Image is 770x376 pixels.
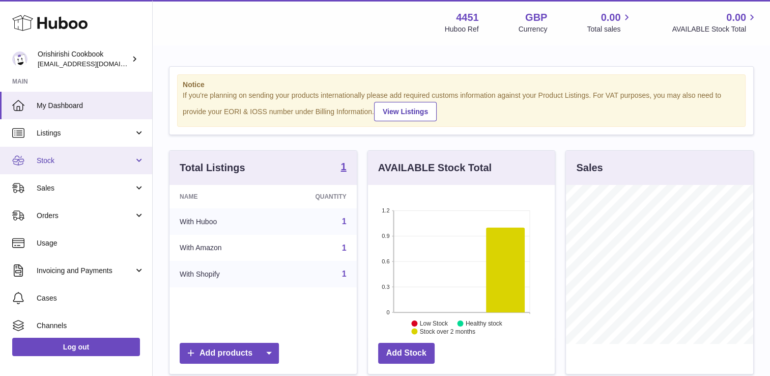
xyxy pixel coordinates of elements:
span: Usage [37,238,145,248]
text: 0.9 [382,233,389,239]
a: 0.00 AVAILABLE Stock Total [672,11,758,34]
span: Sales [37,183,134,193]
a: View Listings [374,102,437,121]
h3: AVAILABLE Stock Total [378,161,492,175]
a: 0.00 Total sales [587,11,632,34]
td: With Huboo [169,208,272,235]
span: Orders [37,211,134,221]
a: 1 [342,244,347,252]
div: Currency [519,24,548,34]
text: 0 [386,309,389,315]
strong: Notice [183,80,740,90]
h3: Sales [576,161,603,175]
a: 1 [342,217,347,226]
span: Stock [37,156,134,166]
text: 0.6 [382,258,389,264]
text: Low Stock [420,320,448,327]
th: Quantity [272,185,356,208]
span: Channels [37,321,145,331]
h3: Total Listings [180,161,245,175]
text: Healthy stock [466,320,503,327]
td: With Amazon [169,235,272,261]
div: If you're planning on sending your products internationally please add required customs informati... [183,91,740,121]
a: Add Stock [378,343,435,364]
div: Huboo Ref [445,24,479,34]
img: books@orishirishikitchen.com [12,51,27,67]
span: [EMAIL_ADDRESS][DOMAIN_NAME] [38,60,150,68]
a: Log out [12,338,140,356]
text: Stock over 2 months [420,328,475,335]
span: 0.00 [601,11,621,24]
span: AVAILABLE Stock Total [672,24,758,34]
strong: GBP [525,11,547,24]
a: 1 [342,270,347,278]
strong: 1 [341,162,347,172]
span: Invoicing and Payments [37,266,134,276]
strong: 4451 [456,11,479,24]
th: Name [169,185,272,208]
span: Total sales [587,24,632,34]
text: 0.3 [382,284,389,290]
span: My Dashboard [37,101,145,111]
a: 1 [341,162,347,174]
div: Orishirishi Cookbook [38,49,129,69]
text: 1.2 [382,207,389,213]
span: Listings [37,128,134,138]
a: Add products [180,343,279,364]
span: 0.00 [726,11,746,24]
td: With Shopify [169,261,272,287]
span: Cases [37,293,145,303]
